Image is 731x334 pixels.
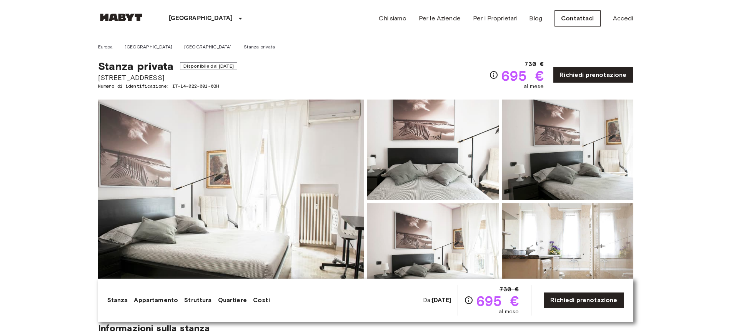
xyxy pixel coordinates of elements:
[107,296,128,305] a: Stanza
[98,73,237,83] span: [STREET_ADDRESS]
[98,13,144,21] img: Habyt
[379,14,406,23] a: Chi siamo
[180,62,237,70] span: Disponibile dal [DATE]
[502,203,633,304] img: Picture of unit IT-14-022-001-03H
[367,203,499,304] img: Picture of unit IT-14-022-001-03H
[218,296,247,305] a: Quartiere
[98,43,113,50] a: Europa
[367,100,499,200] img: Picture of unit IT-14-022-001-03H
[134,296,178,305] a: Appartamento
[613,14,633,23] a: Accedi
[473,14,517,23] a: Per i Proprietari
[98,100,364,304] img: Marketing picture of unit IT-14-022-001-03H
[500,285,519,294] span: 730 €
[554,10,601,27] a: Contattaci
[489,70,498,80] svg: Verifica i dettagli delle spese nella sezione 'Riassunto dei Costi'. Si prega di notare che gli s...
[529,14,542,23] a: Blog
[464,296,473,305] svg: Verifica i dettagli delle spese nella sezione 'Riassunto dei Costi'. Si prega di notare che gli s...
[253,296,270,305] a: Costi
[476,294,519,308] span: 695 €
[98,322,633,334] span: Informazioni sulla stanza
[524,83,544,90] span: al mese
[502,100,633,200] img: Picture of unit IT-14-022-001-03H
[544,292,624,308] a: Richiedi prenotazione
[553,67,633,83] a: Richiedi prenotazione
[244,43,275,50] a: Stanza privata
[169,14,233,23] p: [GEOGRAPHIC_DATA]
[499,308,519,316] span: al mese
[98,60,174,73] span: Stanza privata
[125,43,172,50] a: [GEOGRAPHIC_DATA]
[184,43,232,50] a: [GEOGRAPHIC_DATA]
[525,60,544,69] span: 730 €
[501,69,544,83] span: 695 €
[432,296,451,304] b: [DATE]
[184,296,211,305] a: Struttura
[98,83,237,90] span: Numero di identificazione: IT-14-022-001-03H
[423,296,451,304] span: Da:
[419,14,461,23] a: Per le Aziende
